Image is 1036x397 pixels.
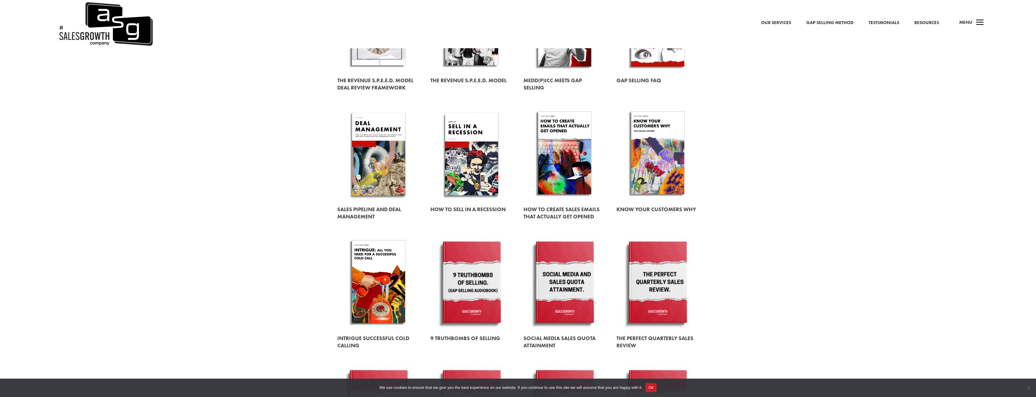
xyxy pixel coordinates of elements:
span: No [1025,385,1031,391]
a: Testimonials [869,19,899,27]
span: Menu [959,19,972,25]
span: a [974,17,986,29]
a: Gap Selling Method [806,19,853,27]
button: Ok [645,383,657,392]
a: Resources [914,19,939,27]
a: Our Services [761,19,791,27]
span: We use cookies to ensure that we give you the best experience on our website. If you continue to ... [379,385,642,391]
